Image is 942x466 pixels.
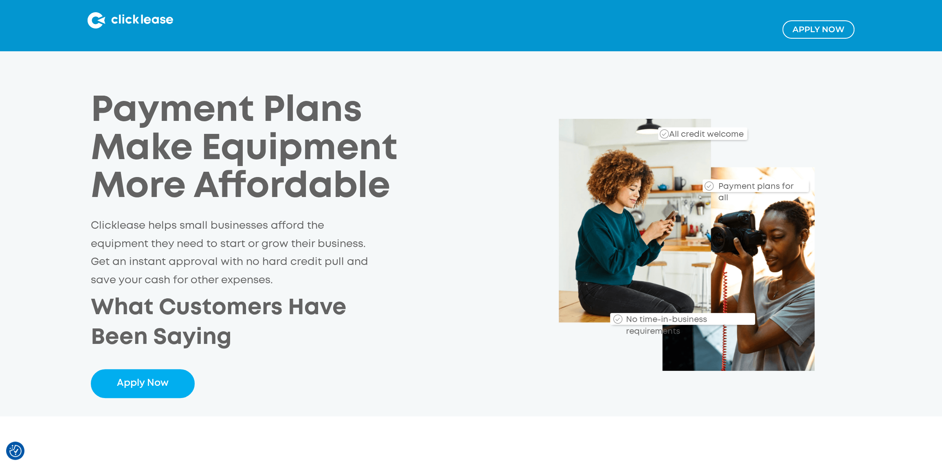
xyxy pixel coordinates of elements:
[718,181,803,192] div: Payment plans for all
[705,181,714,190] img: Checkmark_callout
[91,293,428,353] h2: What Customers Have Been Saying
[91,217,369,290] p: Clicklease helps small businesses afford the equipment they need to start or grow their business....
[668,129,747,140] div: All credit welcome
[9,445,22,457] img: Revisit consent button
[613,315,622,324] img: Checkmark_callout
[660,129,669,138] img: Checkmark_callout
[9,445,22,457] button: Consent Preferences
[782,20,854,39] a: Apply NOw
[91,92,428,206] h1: Payment Plans Make Equipment More Affordable
[624,308,755,324] div: No time-in-business requirements
[559,119,815,371] img: Clicklease_customers
[88,12,173,28] img: Clicklease logo
[91,369,195,398] a: Apply Now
